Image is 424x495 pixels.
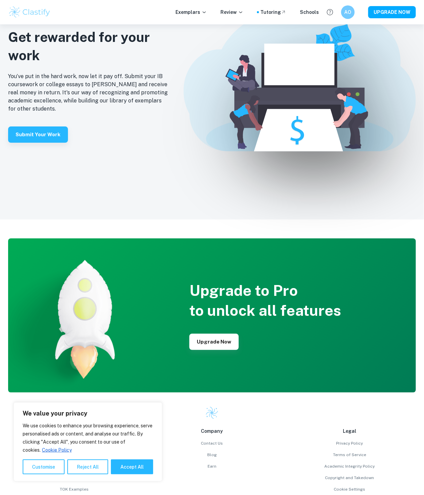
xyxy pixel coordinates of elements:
[284,475,416,481] a: Copyright and Takedown
[42,447,72,453] a: Cookie Policy
[8,28,170,64] h2: Get rewarded for your work
[146,463,278,469] a: Earn
[284,463,416,469] a: Academic Integrity Policy
[111,459,153,474] button: Accept All
[284,486,416,492] a: Cookie Settings
[8,238,162,393] img: rocket
[189,334,239,350] button: Upgrade Now
[8,5,51,19] img: Clastify logo
[205,406,219,420] img: Clastify logo
[8,126,68,143] button: Submit your work
[23,459,65,474] button: Customise
[8,427,140,435] p: Useful Pages
[260,8,286,16] a: Tutoring
[14,402,162,481] div: We value your privacy
[8,452,140,458] a: Schools
[8,475,140,481] a: EE Examples
[284,452,416,458] a: Terms of Service
[284,427,416,435] p: Legal
[146,427,278,435] p: Company
[220,8,243,16] p: Review
[146,440,278,446] a: Contact Us
[344,8,352,16] h6: AO
[146,452,278,458] a: Blog
[8,440,140,446] a: Review
[189,281,341,320] h2: Upgrade to Pro to unlock all features
[300,8,319,16] a: Schools
[23,422,153,454] p: We use cookies to enhance your browsing experience, serve personalised ads or content, and analys...
[284,440,416,446] a: Privacy Policy
[8,131,68,137] a: Submit your work
[8,463,140,469] a: IA Examples
[341,5,355,19] button: AO
[8,72,170,113] p: You’ve put in the hard work, now let it pay off. Submit your IB coursework or college essays to [...
[23,409,153,418] p: We value your privacy
[368,6,416,18] button: UPGRADE NOW
[67,459,108,474] button: Reject All
[175,8,207,16] p: Exemplars
[324,6,336,18] button: Help and Feedback
[8,486,140,492] a: TOK Examples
